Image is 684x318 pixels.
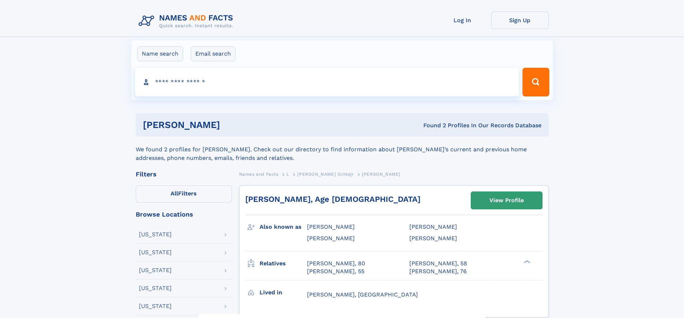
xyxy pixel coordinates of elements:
[471,192,542,209] a: View Profile
[307,291,418,298] span: [PERSON_NAME], [GEOGRAPHIC_DATA]
[136,137,549,162] div: We found 2 profiles for [PERSON_NAME]. Check out our directory to find information about [PERSON_...
[307,223,355,230] span: [PERSON_NAME]
[136,211,232,218] div: Browse Locations
[287,172,289,177] span: L
[522,68,549,96] button: Search Button
[171,190,178,197] span: All
[139,267,172,273] div: [US_STATE]
[136,11,239,31] img: Logo Names and Facts
[191,46,236,61] label: Email search
[139,232,172,237] div: [US_STATE]
[139,285,172,291] div: [US_STATE]
[409,223,457,230] span: [PERSON_NAME]
[260,286,307,299] h3: Lived in
[139,303,172,309] div: [US_STATE]
[260,257,307,270] h3: Relatives
[136,185,232,203] label: Filters
[307,235,355,242] span: [PERSON_NAME]
[297,170,354,179] a: [PERSON_NAME] lichtejr
[297,172,354,177] span: [PERSON_NAME] lichtejr
[409,267,467,275] a: [PERSON_NAME], 76
[362,172,400,177] span: [PERSON_NAME]
[522,259,531,264] div: ❯
[307,267,364,275] a: [PERSON_NAME], 55
[434,11,491,29] a: Log In
[322,122,541,129] div: Found 2 Profiles In Our Records Database
[245,195,420,204] a: [PERSON_NAME], Age [DEMOGRAPHIC_DATA]
[489,192,524,209] div: View Profile
[135,68,520,96] input: search input
[409,235,457,242] span: [PERSON_NAME]
[491,11,549,29] a: Sign Up
[139,250,172,255] div: [US_STATE]
[260,221,307,233] h3: Also known as
[239,170,279,179] a: Names and Facts
[136,171,232,177] div: Filters
[143,120,322,129] h1: [PERSON_NAME]
[137,46,183,61] label: Name search
[307,260,365,267] a: [PERSON_NAME], 80
[287,170,289,179] a: L
[409,260,467,267] a: [PERSON_NAME], 58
